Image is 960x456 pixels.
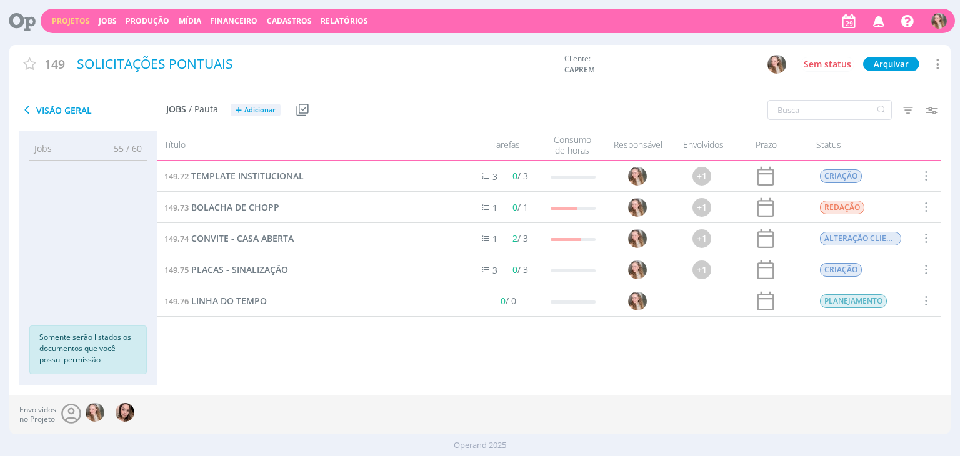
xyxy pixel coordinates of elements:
[104,142,142,155] span: 55 / 60
[44,55,65,73] span: 149
[629,167,647,186] img: G
[797,134,910,156] div: Status
[492,202,497,214] span: 1
[604,134,672,156] div: Responsável
[34,142,52,155] span: Jobs
[164,264,189,275] span: 149.75
[492,233,497,245] span: 1
[48,16,94,26] button: Projetos
[564,53,787,76] div: Cliente:
[164,263,288,277] a: 149.75PLACAS - SINALIZAÇÃO
[244,106,276,114] span: Adicionar
[191,232,294,244] span: CONVITE - CASA ABERTA
[175,16,205,26] button: Mídia
[629,292,647,310] img: G
[512,201,528,213] span: / 1
[821,169,862,183] span: CRIAÇÃO
[164,202,189,213] span: 149.73
[321,16,368,26] a: Relatórios
[210,16,257,26] a: Financeiro
[821,294,887,308] span: PLANEJAMENTO
[317,16,372,26] button: Relatórios
[512,170,528,182] span: / 3
[267,16,312,26] span: Cadastros
[39,332,137,365] p: Somente serão listados os documentos que você possui permissão
[231,104,281,117] button: +Adicionar
[492,264,497,276] span: 3
[629,260,647,279] img: G
[512,170,517,182] span: 0
[166,104,186,115] span: Jobs
[767,54,787,74] button: G
[512,201,517,213] span: 0
[541,134,604,156] div: Consumo de horas
[492,171,497,182] span: 3
[931,13,947,29] img: G
[767,55,786,74] img: G
[629,198,647,217] img: G
[164,201,279,214] a: 149.73BOLACHA DE CHOPP
[99,16,117,26] a: Jobs
[821,232,902,245] span: ALTERAÇÃO CLIENTE
[804,58,851,70] span: Sem status
[126,16,169,26] a: Produção
[693,198,712,217] div: +1
[191,295,267,307] span: LINHA DO TEMPO
[501,295,516,307] span: / 0
[693,229,712,248] div: +1
[122,16,173,26] button: Produção
[164,232,294,245] a: 149.74CONVITE - CASA ABERTA
[767,100,892,120] input: Busca
[512,264,517,275] span: 0
[693,260,712,279] div: +1
[116,403,134,422] img: T
[460,134,541,156] div: Tarefas
[164,169,304,183] a: 149.72TEMPLATE INSTITUCIONAL
[19,102,166,117] span: Visão Geral
[693,167,712,186] div: +1
[164,171,189,182] span: 149.72
[564,64,658,76] span: CAPREM
[512,232,517,244] span: 2
[191,264,288,275] span: PLACAS - SINALIZAÇÃO
[206,16,261,26] button: Financeiro
[157,134,459,156] div: Título
[164,295,189,307] span: 149.76
[236,104,242,117] span: +
[512,264,528,275] span: / 3
[629,229,647,248] img: G
[52,16,90,26] a: Projetos
[931,10,947,32] button: G
[189,104,218,115] span: / Pauta
[191,201,279,213] span: BOLACHA DE CHOPP
[821,263,862,277] span: CRIAÇÃO
[501,295,506,307] span: 0
[179,16,201,26] a: Mídia
[821,201,865,214] span: REDAÇÃO
[164,233,189,244] span: 149.74
[72,50,559,79] div: SOLICITAÇÕES PONTUAIS
[95,16,121,26] button: Jobs
[19,405,56,424] span: Envolvidos no Projeto
[801,57,854,72] button: Sem status
[512,232,528,244] span: / 3
[735,134,797,156] div: Prazo
[191,170,304,182] span: TEMPLATE INSTITUCIONAL
[672,134,735,156] div: Envolvidos
[863,57,919,71] button: Arquivar
[164,294,267,308] a: 149.76LINHA DO TEMPO
[86,403,104,422] img: G
[263,16,316,26] button: Cadastros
